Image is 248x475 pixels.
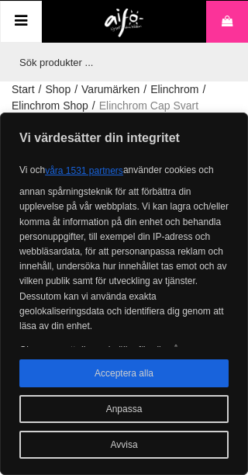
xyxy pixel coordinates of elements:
span: Elinchrom Cap Svart [99,98,198,114]
p: Vi och använder cookies och annan spårningsteknik för att förbättra din upplevelse på vår webbpla... [19,157,229,334]
span: / [92,98,95,114]
button: våra 1531 partners [45,157,123,185]
span: / [74,81,77,98]
span: / [202,81,205,98]
a: Elinchrom Shop [12,98,88,114]
button: Anpassa [19,395,229,423]
button: Avvisa [19,431,229,459]
p: Vi värdesätter din integritet [1,129,247,147]
a: Varumärken [81,81,139,98]
button: Acceptera alla [19,359,229,387]
a: Elinchrom [150,81,198,98]
span: / [143,81,146,98]
a: Shop [45,81,71,98]
img: logo.png [105,9,144,38]
a: Start [12,81,35,98]
input: Sök produkter ... [12,43,229,81]
span: / [39,81,42,98]
p: Observera att dina val gäller för alla våra underdomäner. När du har gett ditt samtycke kommer en... [19,343,229,447]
